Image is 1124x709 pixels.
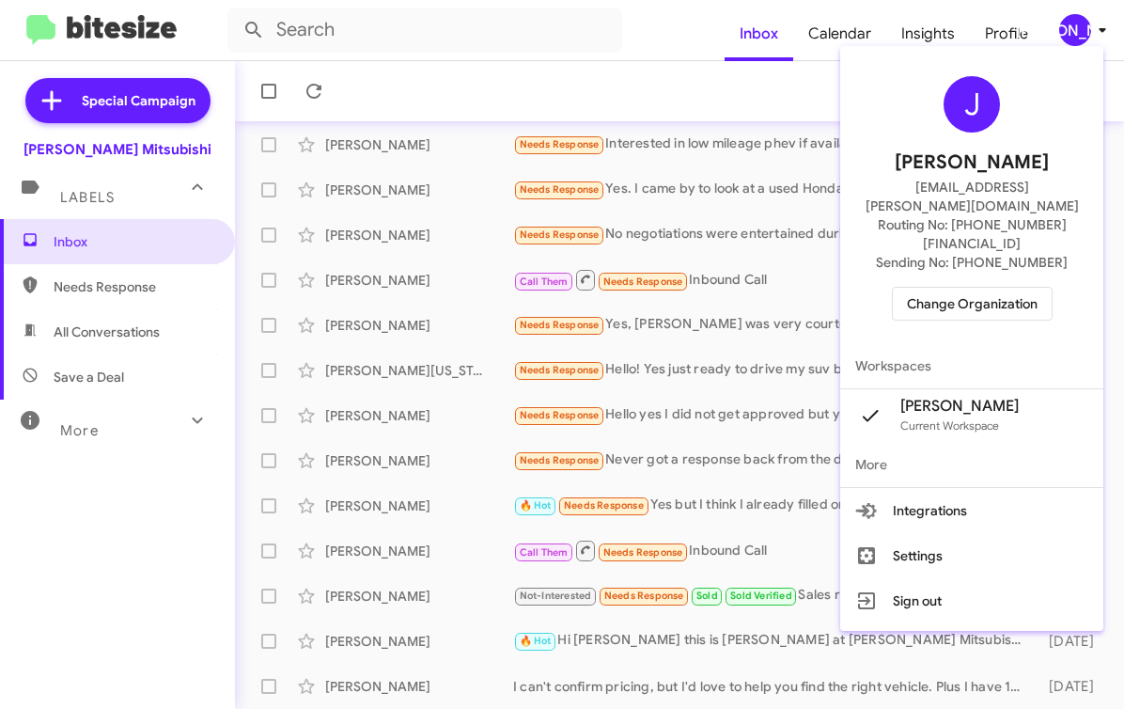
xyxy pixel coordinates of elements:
[900,397,1019,416] span: [PERSON_NAME]
[895,148,1049,178] span: [PERSON_NAME]
[840,488,1103,533] button: Integrations
[840,343,1103,388] span: Workspaces
[892,287,1053,321] button: Change Organization
[840,578,1103,623] button: Sign out
[907,288,1038,320] span: Change Organization
[863,215,1081,253] span: Routing No: [PHONE_NUMBER][FINANCIAL_ID]
[944,76,1000,133] div: J
[840,533,1103,578] button: Settings
[863,178,1081,215] span: [EMAIL_ADDRESS][PERSON_NAME][DOMAIN_NAME]
[900,418,999,433] span: Current Workspace
[840,442,1103,487] span: More
[876,253,1068,272] span: Sending No: [PHONE_NUMBER]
